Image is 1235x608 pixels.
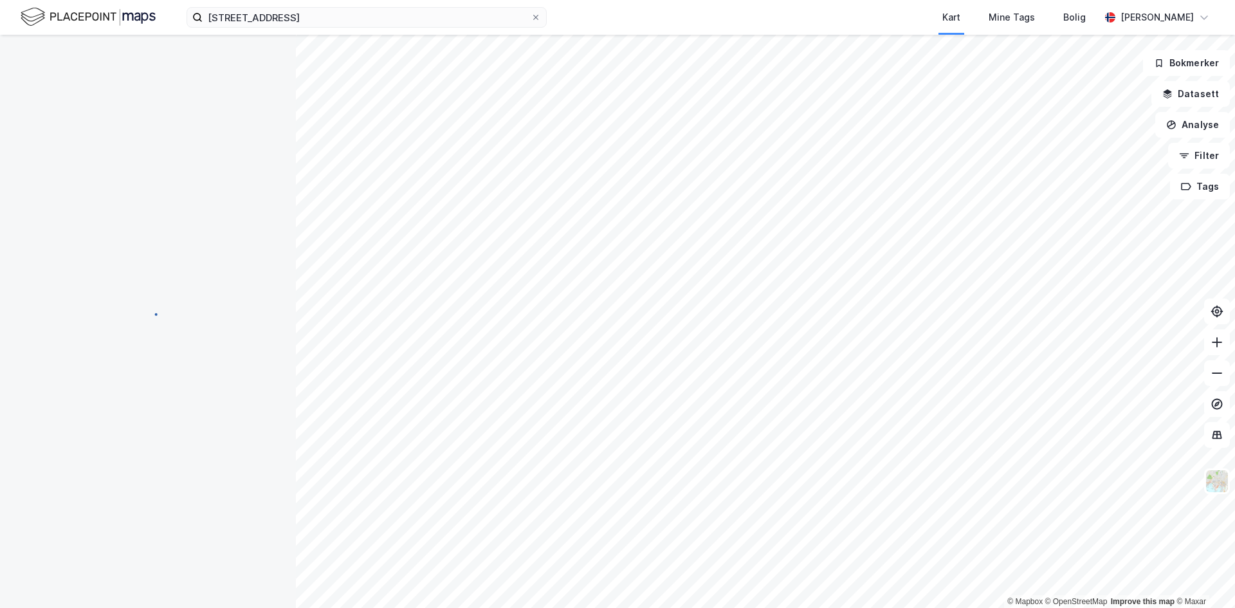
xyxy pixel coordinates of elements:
button: Analyse [1155,112,1230,138]
img: logo.f888ab2527a4732fd821a326f86c7f29.svg [21,6,156,28]
button: Tags [1170,174,1230,199]
a: Mapbox [1007,597,1043,606]
input: Søk på adresse, matrikkel, gårdeiere, leietakere eller personer [203,8,531,27]
div: Bolig [1063,10,1086,25]
iframe: Chat Widget [1171,546,1235,608]
button: Datasett [1151,81,1230,107]
img: spinner.a6d8c91a73a9ac5275cf975e30b51cfb.svg [138,304,158,324]
button: Filter [1168,143,1230,169]
a: OpenStreetMap [1045,597,1108,606]
div: Mine Tags [989,10,1035,25]
a: Improve this map [1111,597,1175,606]
button: Bokmerker [1143,50,1230,76]
div: Kart [942,10,960,25]
img: Z [1205,469,1229,493]
div: [PERSON_NAME] [1121,10,1194,25]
